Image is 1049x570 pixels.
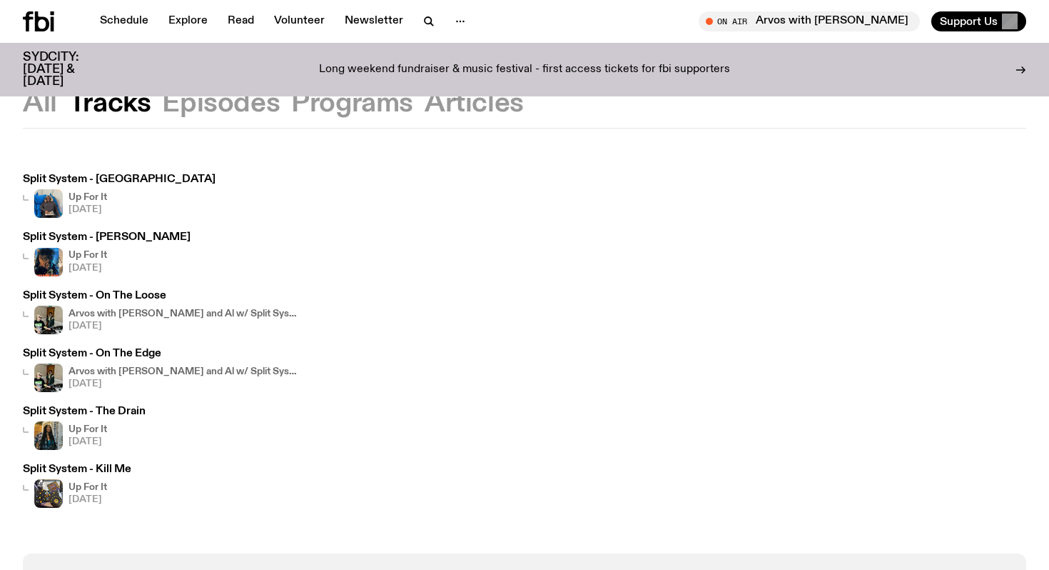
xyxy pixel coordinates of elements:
a: Split System - [GEOGRAPHIC_DATA]Up For It[DATE] [23,174,216,218]
h4: Arvos with [PERSON_NAME] and Al w/ Split System (Naarm) Interview! [69,309,297,319]
span: [DATE] [69,205,107,214]
button: Episodes [162,91,280,116]
h3: SYDCITY: [DATE] & [DATE] [23,51,114,88]
a: Split System - On The EdgeRuby wears a Collarbones t shirt and pretends to play the DJ decks, Al ... [23,349,297,392]
img: a photo of the cd 99.9%, Kaytranadas debut album. it is open and showcases the artwork; a sloth w... [34,479,63,508]
button: Articles [425,91,524,116]
a: Split System - On The LooseRuby wears a Collarbones t shirt and pretends to play the DJ decks, Al... [23,291,297,334]
button: All [23,91,57,116]
img: Ruby wears a Collarbones t shirt and pretends to play the DJ decks, Al sings into a pringles can.... [34,306,63,334]
h3: Split System - On The Loose [23,291,297,301]
a: Volunteer [265,11,333,31]
h4: Up For It [69,425,107,434]
h3: Split System - [PERSON_NAME] [23,232,191,243]
span: Support Us [940,15,998,28]
span: [DATE] [69,264,107,273]
a: Explore [160,11,216,31]
h4: Up For It [69,483,107,492]
a: Split System - [PERSON_NAME]Up For It[DATE] [23,232,191,276]
h3: Split System - On The Edge [23,349,297,359]
h4: Up For It [69,193,107,202]
button: Programs [291,91,413,116]
img: Ify - a Brown Skin girl with black braided twists, looking up to the side with her tongue stickin... [34,421,63,450]
h3: Split System - The Drain [23,406,146,417]
h3: Split System - Kill Me [23,464,131,475]
a: Read [219,11,263,31]
h4: Up For It [69,251,107,260]
img: Ruby wears a Collarbones t shirt and pretends to play the DJ decks, Al sings into a pringles can.... [34,364,63,392]
button: Support Us [931,11,1026,31]
a: Schedule [91,11,157,31]
span: [DATE] [69,495,107,504]
h4: Arvos with [PERSON_NAME] and Al w/ Split System (Naarm) Interview! [69,367,297,376]
span: [DATE] [69,321,297,331]
button: Tracks [69,91,151,116]
a: Newsletter [336,11,412,31]
span: [DATE] [69,379,297,389]
h3: Split System - [GEOGRAPHIC_DATA] [23,174,216,185]
a: Split System - Kill Mea photo of the cd 99.9%, Kaytranadas debut album. it is open and showcases ... [23,464,131,508]
button: On AirArvos with [PERSON_NAME] [699,11,920,31]
a: Split System - The DrainIfy - a Brown Skin girl with black braided twists, looking up to the side... [23,406,146,450]
p: Long weekend fundraiser & music festival - first access tickets for fbi supporters [319,64,730,76]
span: [DATE] [69,437,107,446]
